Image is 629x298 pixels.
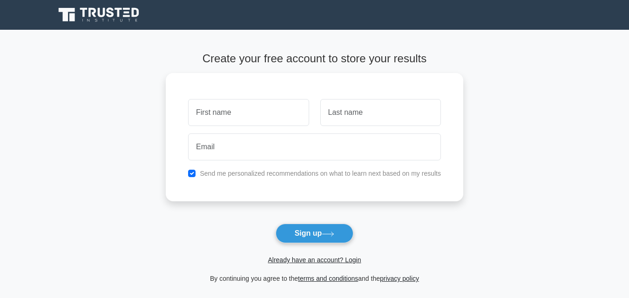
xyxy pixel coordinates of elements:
input: Email [188,133,441,160]
div: By continuing you agree to the and the [160,273,469,284]
h4: Create your free account to store your results [166,52,463,66]
label: Send me personalized recommendations on what to learn next based on my results [200,170,441,177]
input: First name [188,99,309,126]
input: Last name [320,99,441,126]
a: privacy policy [380,275,419,282]
a: terms and conditions [298,275,358,282]
a: Already have an account? Login [268,256,361,264]
button: Sign up [276,224,354,243]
